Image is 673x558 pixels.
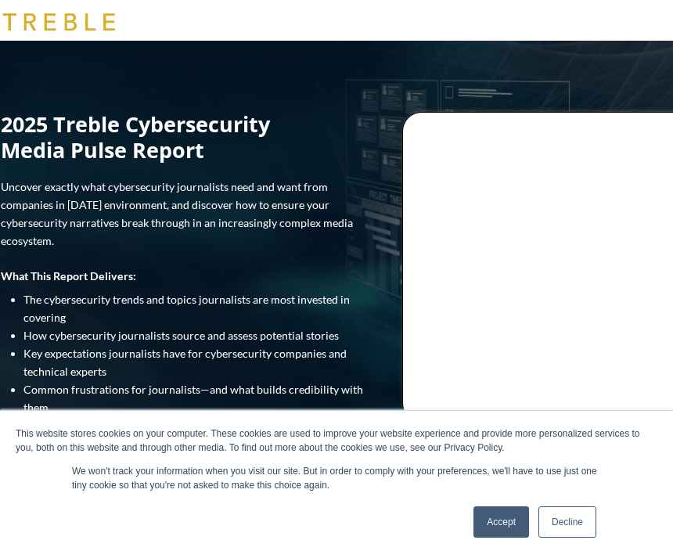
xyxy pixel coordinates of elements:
[1,180,353,247] span: Uncover exactly what cybersecurity journalists need and want from companies in [DATE] environment...
[16,427,657,455] div: This website stores cookies on your computer. These cookies are used to improve your website expe...
[473,506,529,538] a: Accept
[72,464,601,492] p: We won't track your information when you visit our site. But in order to comply with your prefere...
[23,293,350,324] span: The cybersecurity trends and topics journalists are most invested in covering
[1,110,270,164] span: 2025 Treble Cybersecurity Media Pulse Report
[538,506,596,538] a: Decline
[23,329,339,342] span: How cybersecurity journalists source and assess potential stories
[23,383,363,414] span: Common frustrations for journalists—and what builds credibility with them
[1,269,136,283] strong: What This Report Delivers:
[23,347,347,378] span: Key expectations journalists have for cybersecurity companies and technical experts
